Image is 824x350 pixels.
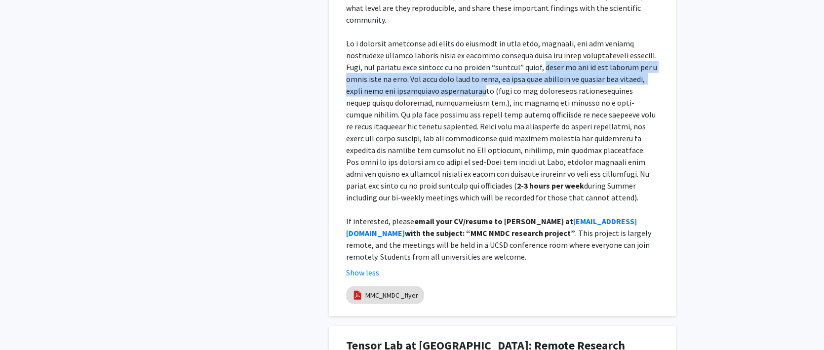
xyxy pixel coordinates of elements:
[517,181,584,191] strong: 2-3 hours per week
[365,290,418,301] a: MMC_NMDC _flyer
[405,228,575,238] strong: with the subject: “MMC NMDC research project”
[7,306,42,343] iframe: Chat
[346,39,659,191] span: Lo i dolorsit ametconse adi elits do eiusmodt in utla etdo, magnaali, eni adm veniamq nostrudexe ...
[414,216,573,226] strong: email your CV/resume to [PERSON_NAME] at
[346,228,653,262] span: . This project is largely remote, and the meetings will be held in a UCSD conference room where e...
[346,216,414,226] span: If interested, please
[352,290,363,301] img: pdf_icon.png
[346,267,379,278] button: Show less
